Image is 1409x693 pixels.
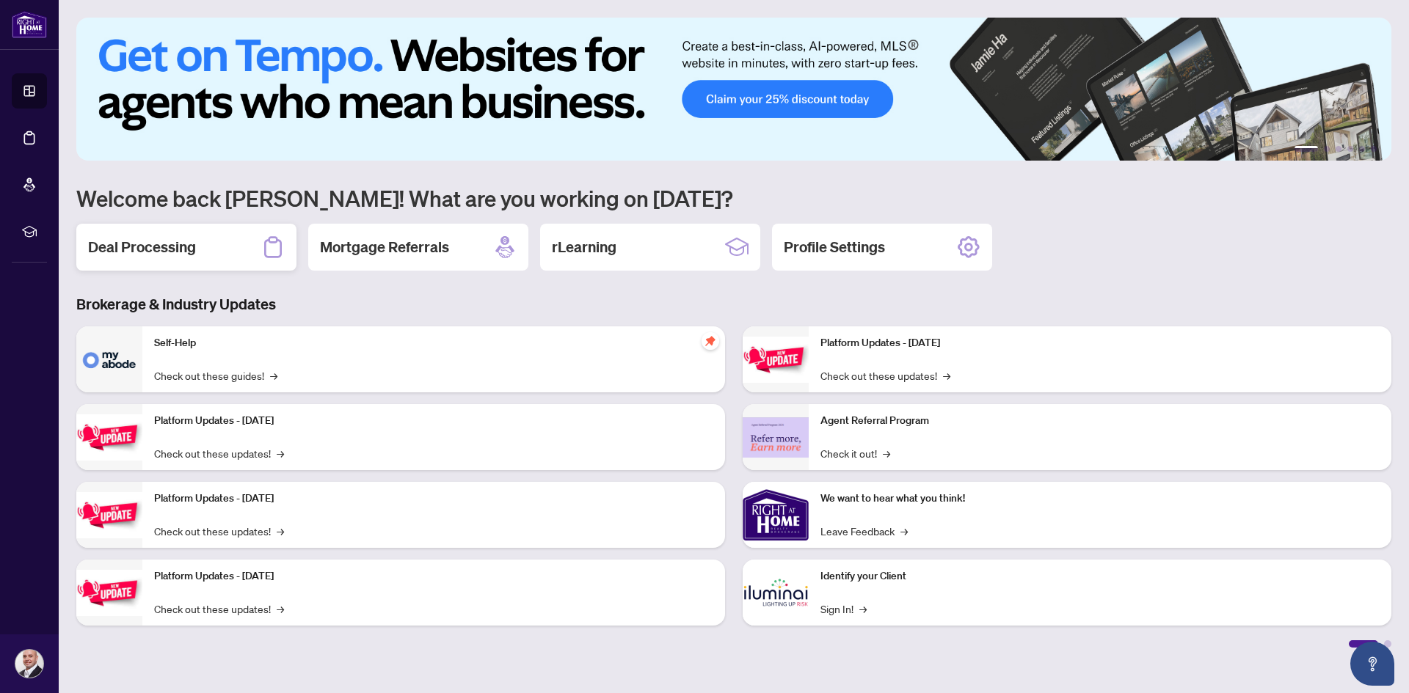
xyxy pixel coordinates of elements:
[820,413,1380,429] p: Agent Referral Program
[784,237,885,257] h2: Profile Settings
[154,445,284,461] a: Check out these updates!→
[154,601,284,617] a: Check out these updates!→
[277,523,284,539] span: →
[154,523,284,539] a: Check out these updates!→
[1336,146,1341,152] button: 3
[1324,146,1330,152] button: 2
[76,414,142,461] img: Platform Updates - September 16, 2025
[154,568,713,584] p: Platform Updates - [DATE]
[277,601,284,617] span: →
[1295,146,1318,152] button: 1
[270,367,277,384] span: →
[76,18,1391,161] img: Slide 0
[1350,642,1394,686] button: Open asap
[743,337,809,383] img: Platform Updates - June 23, 2025
[820,445,890,461] a: Check it out!→
[820,335,1380,351] p: Platform Updates - [DATE]
[552,237,616,257] h2: rLearning
[154,413,713,429] p: Platform Updates - [DATE]
[883,445,890,461] span: →
[76,326,142,392] img: Self-Help
[820,523,908,539] a: Leave Feedback→
[154,491,713,507] p: Platform Updates - [DATE]
[743,482,809,548] img: We want to hear what you think!
[1359,146,1365,152] button: 5
[820,568,1380,584] p: Identify your Client
[900,523,908,539] span: →
[12,11,47,38] img: logo
[943,367,950,384] span: →
[743,560,809,626] img: Identify your Client
[15,650,43,678] img: Profile Icon
[859,601,867,617] span: →
[820,601,867,617] a: Sign In!→
[820,491,1380,507] p: We want to hear what you think!
[76,492,142,538] img: Platform Updates - July 21, 2025
[820,367,950,384] a: Check out these updates!→
[76,184,1391,212] h1: Welcome back [PERSON_NAME]! What are you working on [DATE]?
[76,570,142,616] img: Platform Updates - July 8, 2025
[702,332,719,350] span: pushpin
[154,367,277,384] a: Check out these guides!→
[76,294,1391,315] h3: Brokerage & Industry Updates
[88,237,196,257] h2: Deal Processing
[1371,146,1377,152] button: 6
[743,417,809,458] img: Agent Referral Program
[277,445,284,461] span: →
[1347,146,1353,152] button: 4
[154,335,713,351] p: Self-Help
[320,237,449,257] h2: Mortgage Referrals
